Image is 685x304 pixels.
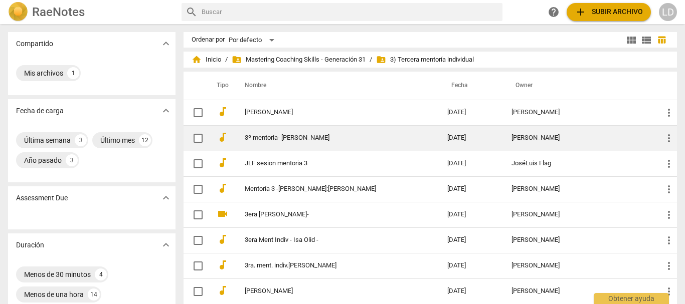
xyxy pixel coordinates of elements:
img: Logo [8,2,28,22]
button: Mostrar más [158,237,174,252]
span: more_vert [663,234,675,246]
a: JLF sesion mentoria 3 [245,160,411,167]
p: Duración [16,240,44,250]
div: Menos de 30 minutos [24,269,91,279]
a: Mentoría 3 -[PERSON_NAME]:[PERSON_NAME] [245,185,411,193]
a: [PERSON_NAME] [245,109,411,116]
p: Compartido [16,39,53,49]
td: [DATE] [439,125,503,151]
td: [DATE] [439,253,503,278]
td: [DATE] [439,278,503,304]
p: Fecha de carga [16,106,64,116]
a: 3º mentoria- [PERSON_NAME] [245,134,411,142]
div: Año pasado [24,155,62,165]
span: Mastering Coaching Skills - Generación 31 [232,55,366,65]
a: [PERSON_NAME] [245,287,411,295]
div: [PERSON_NAME] [511,134,647,142]
td: [DATE] [439,176,503,202]
div: Menos de una hora [24,289,84,299]
div: JoséLuis Flag [511,160,647,167]
div: Mis archivos [24,68,63,78]
span: add [575,6,587,18]
div: [PERSON_NAME] [511,211,647,218]
h2: RaeNotes [32,5,85,19]
span: view_module [625,34,637,46]
span: view_list [640,34,652,46]
div: Última semana [24,135,71,145]
span: folder_shared [376,55,386,65]
td: [DATE] [439,227,503,253]
a: 3era Ment Indiv - Isa Olid - [245,236,411,244]
span: expand_more [160,192,172,204]
p: Assessment Due [16,193,68,203]
a: LogoRaeNotes [8,2,174,22]
td: [DATE] [439,100,503,125]
span: more_vert [663,260,675,272]
span: folder_shared [232,55,242,65]
span: more_vert [663,158,675,170]
button: Mostrar más [158,36,174,51]
span: audiotrack [217,233,229,245]
th: Tipo [209,72,233,100]
div: Último mes [100,135,135,145]
div: Obtener ayuda [594,293,669,304]
span: audiotrack [217,182,229,194]
div: Por defecto [229,32,278,48]
button: Tabla [654,33,669,48]
button: Lista [639,33,654,48]
div: 3 [75,134,87,146]
span: audiotrack [217,131,229,143]
div: [PERSON_NAME] [511,262,647,269]
span: expand_more [160,38,172,50]
span: Inicio [192,55,221,65]
a: Obtener ayuda [545,3,563,21]
button: Cuadrícula [624,33,639,48]
th: Fecha [439,72,503,100]
div: 3 [66,154,78,166]
span: more_vert [663,209,675,221]
input: Buscar [202,4,499,20]
span: help [548,6,560,18]
a: 3ra. ment. indiv.[PERSON_NAME] [245,262,411,269]
span: Subir archivo [575,6,643,18]
span: videocam [217,208,229,220]
th: Nombre [233,72,439,100]
span: more_vert [663,183,675,195]
button: LD [659,3,677,21]
span: expand_more [160,239,172,251]
th: Owner [503,72,655,100]
span: more_vert [663,107,675,119]
div: [PERSON_NAME] [511,109,647,116]
span: table_chart [657,35,666,45]
span: audiotrack [217,259,229,271]
button: Mostrar más [158,103,174,118]
button: Mostrar más [158,190,174,205]
span: more_vert [663,285,675,297]
span: audiotrack [217,157,229,169]
div: 14 [88,288,100,300]
span: search [186,6,198,18]
span: expand_more [160,105,172,117]
td: [DATE] [439,202,503,227]
span: more_vert [663,132,675,144]
span: audiotrack [217,284,229,296]
div: [PERSON_NAME] [511,185,647,193]
div: [PERSON_NAME] [511,236,647,244]
td: [DATE] [439,151,503,176]
span: home [192,55,202,65]
button: Subir [567,3,651,21]
div: [PERSON_NAME] [511,287,647,295]
div: 12 [139,134,151,146]
span: / [225,56,228,64]
span: / [370,56,372,64]
span: audiotrack [217,106,229,118]
div: 4 [95,268,107,280]
span: 3) Tercera mentoría individual [376,55,474,65]
div: 1 [67,67,79,79]
a: 3era [PERSON_NAME]- [245,211,411,218]
div: Ordenar por [192,36,225,44]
